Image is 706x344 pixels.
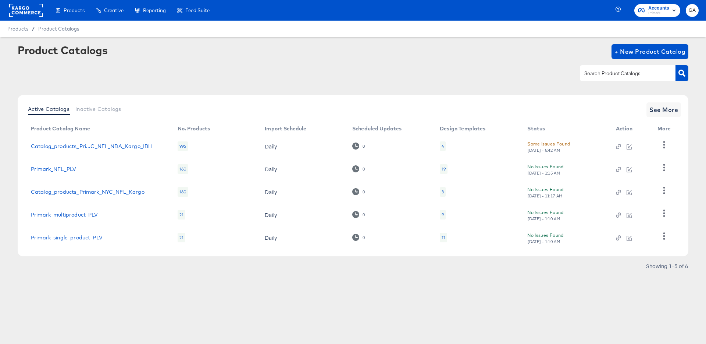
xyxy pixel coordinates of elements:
td: Daily [259,180,346,203]
button: Some Issues Found[DATE] - 5:42 AM [527,140,570,153]
div: 0 [362,166,365,172]
td: Daily [259,203,346,226]
div: Scheduled Updates [352,126,402,131]
td: Daily [259,226,346,249]
div: Product Catalogs [18,44,107,56]
div: 160 [178,164,188,174]
div: Product Catalog Name [31,126,90,131]
div: Showing 1–5 of 6 [646,263,688,268]
div: 160 [178,187,188,197]
button: See More [646,102,681,117]
div: No. Products [178,126,210,131]
div: 3 [442,189,444,195]
div: 21 [178,233,185,242]
div: 21 [178,210,185,220]
div: 0 [362,144,365,149]
span: Feed Suite [185,7,210,13]
span: Reporting [143,7,166,13]
div: 3 [440,187,446,197]
span: / [28,26,38,32]
button: GA [686,4,699,17]
div: Some Issues Found [527,140,570,148]
div: 19 [442,166,446,172]
div: 19 [440,164,448,174]
span: Active Catalogs [28,106,69,112]
span: Primark [648,10,669,16]
div: 0 [352,188,365,195]
span: Products [64,7,85,13]
div: 4 [442,143,444,149]
div: 0 [352,143,365,150]
input: Search Product Catalogs [583,69,661,78]
div: 0 [352,211,365,218]
div: 995 [178,141,188,151]
div: [DATE] - 5:42 AM [527,148,560,153]
div: 0 [352,234,365,241]
span: Creative [104,7,124,13]
span: + New Product Catalog [614,46,685,57]
a: Primark_single_product_PLV [31,235,103,241]
a: Primark_NFL_PLV [31,166,76,172]
div: Design Templates [440,126,485,131]
span: Accounts [648,4,669,12]
button: AccountsPrimark [634,4,680,17]
th: Status [521,123,610,135]
span: GA [689,6,696,15]
div: 0 [362,212,365,217]
div: 0 [362,235,365,240]
td: Daily [259,158,346,180]
th: More [652,123,680,135]
div: 0 [362,189,365,194]
a: Catalog_products_Pri...C_NFL_NBA_Kargo_IBLI [31,143,153,149]
td: Daily [259,135,346,158]
div: 4 [440,141,446,151]
a: Product Catalogs [38,26,79,32]
span: See More [649,105,678,115]
span: Inactive Catalogs [75,106,121,112]
div: 11 [442,235,445,241]
div: 9 [440,210,446,220]
div: 11 [440,233,447,242]
div: 0 [352,165,365,172]
span: Products [7,26,28,32]
button: + New Product Catalog [611,44,688,59]
div: Import Schedule [265,126,306,131]
div: 9 [442,212,444,218]
a: Primark_multiproduct_PLV [31,212,98,218]
th: Action [610,123,652,135]
a: Catalog_products_Primark_NYC_NFL_Kargo [31,189,145,195]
